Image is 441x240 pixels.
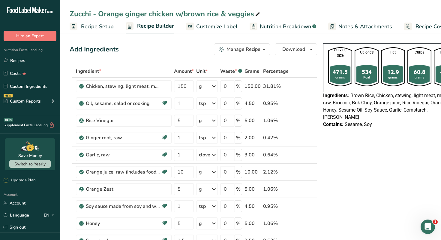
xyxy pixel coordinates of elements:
img: resturant-shape.ead3938.png [407,47,431,86]
div: 5.00 [244,220,261,227]
div: 2.00 [244,134,261,141]
span: Contains: [323,122,343,127]
button: Switch to Yearly [9,160,51,168]
div: Ginger root, raw [86,134,161,141]
div: clove [199,151,210,158]
div: 60.8 [407,68,431,76]
img: resturant-shape.ead3938.png [381,47,405,86]
div: Rice Vinegar [86,117,161,124]
img: resturant-shape.ead3938.png [328,47,352,86]
div: g [199,168,202,176]
div: grams [381,75,405,80]
a: Nutrition Breakdown [250,20,316,33]
span: Ingredients: [323,93,349,98]
span: 1 [433,220,438,224]
div: 150.00 [244,83,261,90]
div: Carbs [407,50,431,55]
div: tsp [199,100,206,107]
div: 1.06% [263,220,289,227]
img: resturant-shape.ead3938.png [355,47,379,86]
div: Kcal [355,75,379,80]
div: Soy sauce made from soy and wheat (shoyu), low sodium [86,203,161,210]
div: Zucchi - Orange ginger chicken w/brown rice & veggies [70,8,261,19]
span: Percentage [263,68,289,75]
div: Calories [355,50,379,55]
div: Oil, sesame, salad or cooking [86,100,161,107]
div: 10.00 [244,168,261,176]
div: 5.00 [244,186,261,193]
div: 0.95% [263,100,289,107]
div: Orange juice, raw (Includes foods for USDA's Food Distribution Program) [86,168,161,176]
span: Nutrition Breakdown [260,23,311,31]
div: g [199,117,202,124]
div: Garlic, raw [86,151,161,158]
div: 1.06% [263,186,289,193]
div: 471.5 [328,68,352,76]
a: Notes & Attachments [328,20,392,33]
div: Honey [86,220,161,227]
span: Amount [174,68,194,75]
div: 5.00 [244,117,261,124]
div: BETA [4,118,13,122]
span: Customize Label [196,23,238,31]
a: Recipe Setup [70,20,114,33]
div: 4.50 [244,203,261,210]
div: Orange Zest [86,186,161,193]
div: 0.95% [263,203,289,210]
div: 31.81% [263,83,289,90]
div: 2.12% [263,168,289,176]
div: 12.9 [381,68,405,76]
div: Custom Reports [4,98,41,104]
div: Waste [220,68,242,75]
span: Recipe Setup [81,23,114,31]
div: Manage Recipe [226,46,260,53]
div: Upgrade Plan [4,177,35,183]
button: Manage Recipe [214,43,270,55]
div: 1.06% [263,117,289,124]
span: Ingredient [76,68,101,75]
div: Fat [381,50,405,55]
span: Switch to Yearly [14,161,46,167]
span: Download [282,46,305,53]
div: NEW [4,94,13,97]
div: g [199,220,202,227]
div: 3.00 [244,151,261,158]
div: 0.42% [263,134,289,141]
a: Customize Label [186,20,238,33]
div: EN [44,211,56,219]
div: grams [328,75,352,80]
a: Recipe Builder [126,19,174,34]
div: g [199,83,202,90]
div: 0.64% [263,151,289,158]
span: Notes & Attachments [338,23,392,31]
div: Chicken, stewing, light meat, meat only, raw [86,83,161,90]
div: Serving Size [328,47,352,58]
div: Add Ingredients [70,45,119,54]
div: grams [407,75,431,80]
span: Unit [196,68,208,75]
div: tsp [199,134,206,141]
span: Recipe Builder [137,22,174,30]
div: 534 [355,68,379,76]
iframe: Intercom live chat [421,220,435,234]
span: Grams [244,68,259,75]
div: tsp [199,203,206,210]
div: g [199,186,202,193]
div: 4.50 [244,100,261,107]
span: Sesame, Soy [345,122,372,127]
button: Download [275,43,317,55]
a: Language [4,210,29,220]
button: Hire an Expert [4,31,56,41]
div: Save Money [18,152,42,159]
